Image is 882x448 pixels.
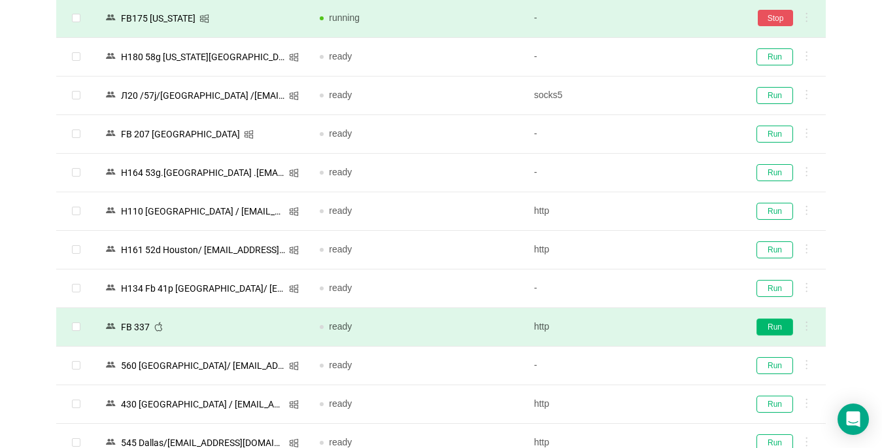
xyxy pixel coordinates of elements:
button: Run [756,203,793,220]
i: icon: windows [289,438,299,448]
button: Run [756,164,793,181]
div: Open Intercom Messenger [838,404,869,435]
div: FB 337 [117,319,154,336]
i: icon: windows [289,168,299,178]
td: http [524,192,738,231]
div: Л20 /57j/[GEOGRAPHIC_DATA] /[EMAIL_ADDRESS][DOMAIN_NAME] [117,87,289,104]
td: - [524,38,738,77]
div: Н161 52d Houston/ [EMAIL_ADDRESS][DOMAIN_NAME] [117,241,289,258]
button: Run [756,357,793,374]
i: icon: windows [289,245,299,255]
td: socks5 [524,77,738,115]
span: ready [329,321,352,332]
div: FB175 [US_STATE] [117,10,199,27]
i: icon: windows [289,284,299,294]
div: Н134 Fb 41p [GEOGRAPHIC_DATA]/ [EMAIL_ADDRESS][DOMAIN_NAME] [1] [117,280,289,297]
i: icon: apple [154,322,163,332]
button: Run [756,319,793,336]
div: Н180 58g [US_STATE][GEOGRAPHIC_DATA]/ [EMAIL_ADDRESS][DOMAIN_NAME] [117,48,289,65]
td: http [524,231,738,269]
button: Run [756,126,793,143]
div: 560 [GEOGRAPHIC_DATA]/ [EMAIL_ADDRESS][DOMAIN_NAME] [117,357,289,374]
div: FB 207 [GEOGRAPHIC_DATA] [117,126,244,143]
span: ready [329,167,352,177]
button: Run [756,396,793,413]
span: ready [329,128,352,139]
span: ready [329,244,352,254]
div: Н110 [GEOGRAPHIC_DATA] / [EMAIL_ADDRESS][DOMAIN_NAME] [117,203,289,220]
button: Run [756,241,793,258]
button: Run [756,87,793,104]
i: icon: windows [289,361,299,371]
td: http [524,385,738,424]
span: ready [329,283,352,293]
td: - [524,347,738,385]
td: - [524,269,738,308]
span: ready [329,205,352,216]
button: Stop [758,10,793,26]
i: icon: windows [289,52,299,62]
span: ready [329,437,352,447]
div: 430 [GEOGRAPHIC_DATA] / [EMAIL_ADDRESS][DOMAIN_NAME] [117,396,289,413]
i: icon: windows [289,207,299,216]
span: ready [329,51,352,61]
i: icon: windows [289,400,299,409]
button: Run [756,280,793,297]
span: running [329,12,360,23]
span: ready [329,398,352,409]
div: Н164 53g.[GEOGRAPHIC_DATA] .[EMAIL_ADDRESS][DOMAIN_NAME] [117,164,289,181]
span: ready [329,90,352,100]
td: - [524,115,738,154]
td: http [524,308,738,347]
i: icon: windows [244,129,254,139]
i: icon: windows [289,91,299,101]
span: ready [329,360,352,370]
td: - [524,154,738,192]
button: Run [756,48,793,65]
i: icon: windows [199,14,209,24]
